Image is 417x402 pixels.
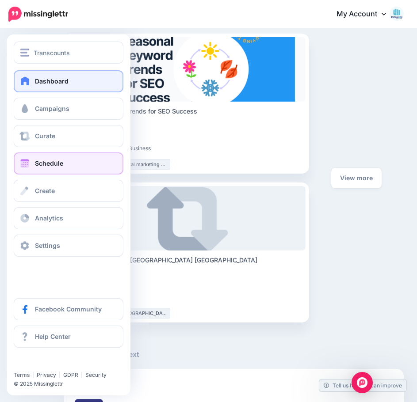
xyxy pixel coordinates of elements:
span: Dashboard [35,77,69,85]
li: © 2025 Missinglettr [14,379,107,388]
a: Analytics [14,207,123,229]
div: Seasonal Keyword Trends for SEO Success [69,106,304,117]
button: Transcounts [14,42,123,64]
a: Help Center [14,326,123,348]
a: View more [331,168,382,188]
a: Create [14,180,123,202]
a: Security [85,372,107,378]
span: Facebook Community [35,305,102,313]
span: Transcounts [34,48,70,58]
li: Digital marketing strategy [116,159,170,170]
a: Campaigns [14,98,123,120]
span: Campaigns [35,105,69,112]
span: Analytics [35,214,63,222]
span: | [59,372,61,378]
h5: Due to be posted next [64,349,404,360]
span: Help Center [35,333,71,340]
a: Facebook Community [14,298,123,320]
span: Schedule [35,159,63,167]
img: menu.png [20,49,29,57]
a: GDPR [63,372,78,378]
img: Missinglettr [8,7,68,22]
span: Create [35,187,55,194]
li: [GEOGRAPHIC_DATA] [116,308,170,319]
span: | [32,372,34,378]
span: Settings [35,242,60,249]
a: Dashboard [14,70,123,92]
span: | [81,372,83,378]
a: Curate [14,125,123,147]
div: Best Tree Service in [GEOGRAPHIC_DATA] [GEOGRAPHIC_DATA] [69,255,304,265]
a: Terms [14,372,30,378]
a: Tell us how we can improve [319,379,406,391]
a: Schedule [14,152,123,174]
a: My Account [328,4,404,25]
div: Open Intercom Messenger [352,372,373,393]
h5: [DATE] [75,380,393,389]
a: Settings [14,235,123,257]
span: Curate [35,132,55,140]
a: Privacy [37,372,56,378]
